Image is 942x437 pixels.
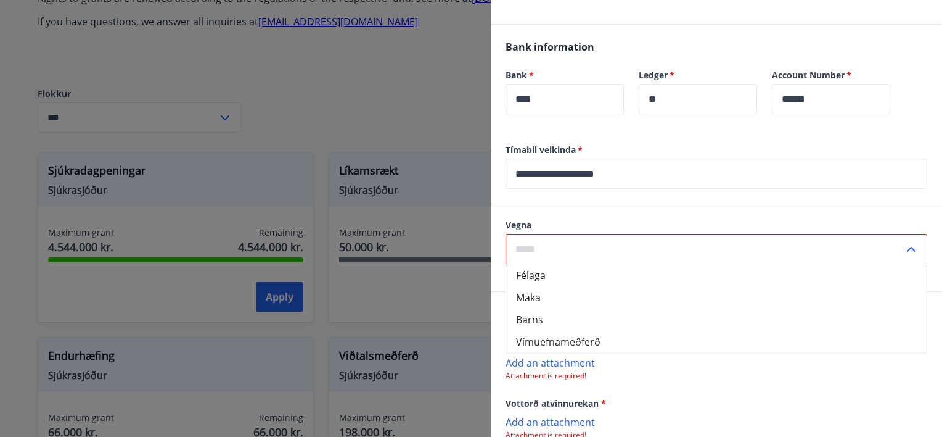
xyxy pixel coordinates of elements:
li: Félaga [506,264,927,286]
p: Add an attachment [506,356,927,368]
li: Vímuefnameðferð [506,331,927,353]
p: Attachment is required! [506,371,927,381]
label: Tímabil veikinda [506,144,927,156]
label: Vegna [506,219,927,231]
li: Barns [506,309,927,331]
label: Ledger [639,69,757,81]
li: Maka [506,286,927,309]
label: Bank [506,69,624,81]
span: Vottorð atvinnurekan [506,397,606,409]
div: Tímabil veikinda [506,159,927,189]
span: Bank information [506,40,594,54]
label: Account Number [772,69,890,81]
p: Add an attachment [506,415,927,428]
